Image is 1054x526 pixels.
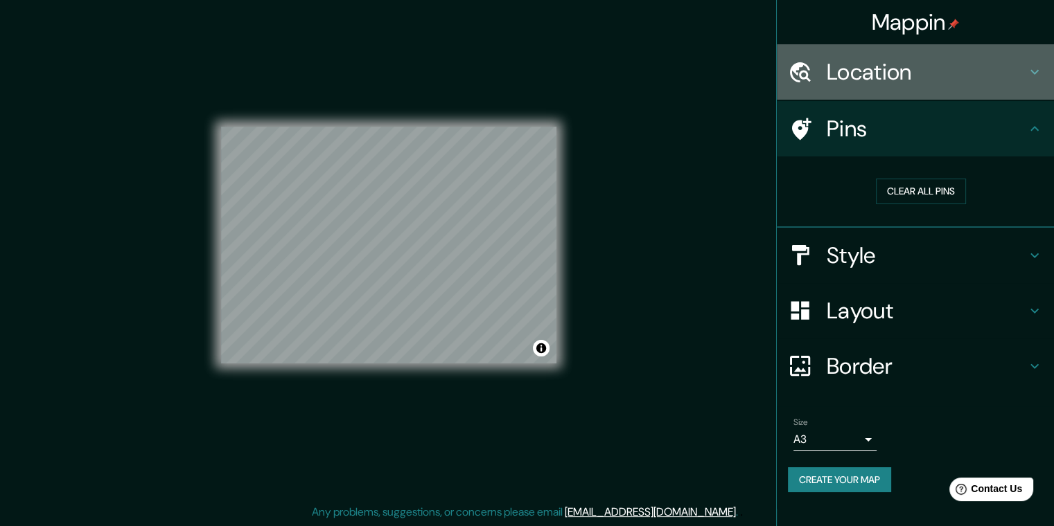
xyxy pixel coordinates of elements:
[948,19,959,30] img: pin-icon.png
[788,467,891,493] button: Create your map
[777,44,1054,100] div: Location
[221,127,556,363] canvas: Map
[793,416,808,428] label: Size
[827,297,1026,325] h4: Layout
[740,504,743,520] div: .
[565,505,736,519] a: [EMAIL_ADDRESS][DOMAIN_NAME]
[827,58,1026,86] h4: Location
[312,504,738,520] p: Any problems, suggestions, or concerns please email .
[793,428,877,451] div: A3
[827,352,1026,380] h4: Border
[777,283,1054,338] div: Layout
[777,101,1054,156] div: Pins
[827,115,1026,143] h4: Pins
[777,228,1054,283] div: Style
[738,504,740,520] div: .
[827,242,1026,269] h4: Style
[533,340,550,356] button: Toggle attribution
[872,8,960,36] h4: Mappin
[876,179,966,204] button: Clear all pins
[931,472,1039,511] iframe: Help widget launcher
[777,338,1054,394] div: Border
